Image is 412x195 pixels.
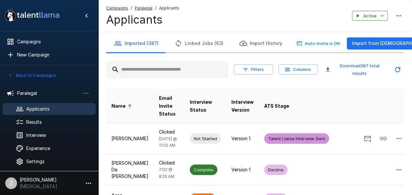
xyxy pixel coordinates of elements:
[106,34,167,53] button: Imported (387)
[111,135,148,142] p: [PERSON_NAME]
[106,6,128,11] u: Campaigns
[264,167,287,173] span: Decline
[231,166,254,173] p: Version 1
[190,136,221,142] span: Not Started
[190,98,221,114] span: Interview Status
[231,34,290,53] button: Import History
[159,160,179,166] p: Clicked
[231,135,254,142] p: Version 1
[111,102,134,110] span: Name
[159,167,174,179] span: 7/22 @ 8:25 AM
[360,135,375,141] span: Send Invitation
[159,5,179,11] span: Applicants
[106,13,179,27] h4: Applicants
[190,167,217,173] span: Complete
[278,64,318,75] button: Columns
[155,5,156,11] span: /
[159,136,177,148] span: [DATE] @ 11:02 AM
[323,61,388,78] button: Download387 total results
[167,34,231,53] button: Linked Jobs (63)
[111,160,148,180] p: [PERSON_NAME] De [PERSON_NAME]
[264,136,329,142] span: Talent Llama Interview Sent
[159,129,179,135] p: Clicked
[131,5,132,11] span: /
[135,6,152,11] u: Paralegal
[391,63,404,76] button: Updated Today - 12:48 PM
[231,98,254,114] span: Interview Version
[159,94,179,118] span: Email Invite Status
[295,38,342,49] button: Auto-Invite is ON
[264,102,289,110] span: ATS Stage
[375,135,391,141] span: Copy Interview Link
[234,64,273,75] button: Filters
[352,11,388,21] button: Active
